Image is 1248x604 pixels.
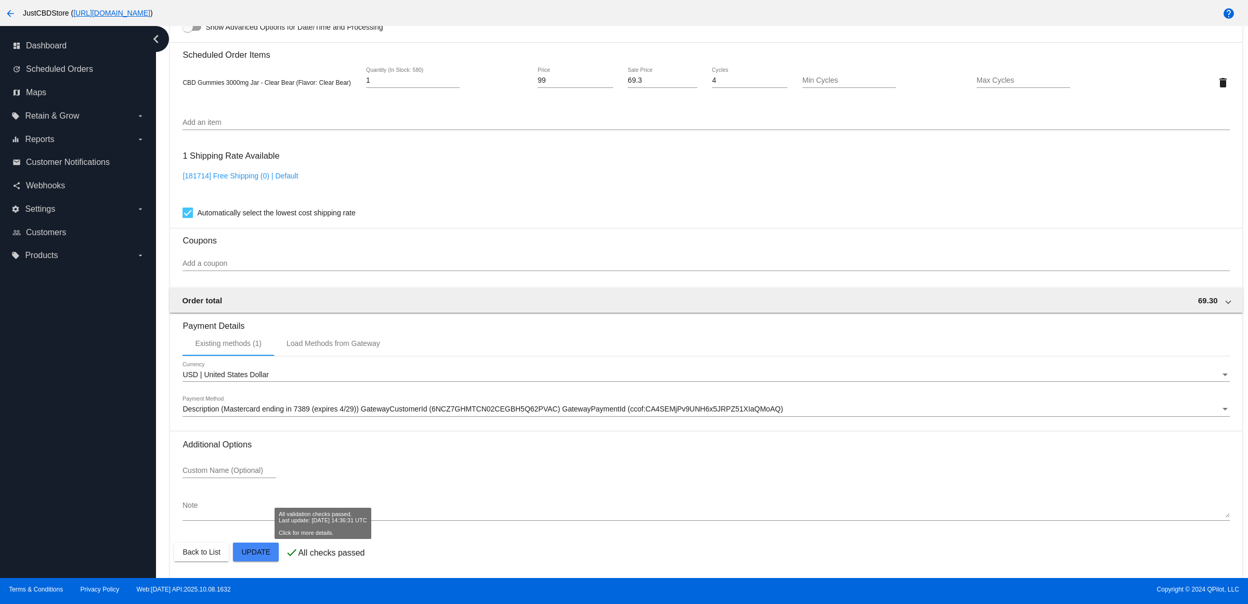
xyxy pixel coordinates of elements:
[633,586,1239,593] span: Copyright © 2024 QPilot, LLC
[366,76,460,85] input: Quantity (In Stock: 580)
[26,181,65,190] span: Webhooks
[1198,296,1218,305] span: 69.30
[287,339,380,348] div: Load Methods from Gateway
[1223,7,1235,20] mat-icon: help
[628,76,697,85] input: Sale Price
[136,112,145,120] i: arrow_drop_down
[12,65,21,73] i: update
[25,251,58,260] span: Products
[183,370,268,379] span: USD | United States Dollar
[197,207,355,219] span: Automatically select the lowest cost shipping rate
[11,205,20,213] i: settings
[1217,76,1229,89] mat-icon: delete
[183,548,220,556] span: Back to List
[25,135,54,144] span: Reports
[23,9,153,17] span: JustCBDStore ( )
[183,42,1229,60] h3: Scheduled Order Items
[11,251,20,260] i: local_offer
[26,65,93,74] span: Scheduled Orders
[174,543,228,561] button: Back to List
[73,9,150,17] a: [URL][DOMAIN_NAME]
[298,548,365,558] p: All checks passed
[170,288,1242,313] mat-expansion-panel-header: Order total 69.30
[183,440,1229,449] h3: Additional Options
[195,339,262,348] div: Existing methods (1)
[11,135,20,144] i: equalizer
[183,228,1229,246] h3: Coupons
[183,405,783,413] span: Description (Mastercard ending in 7389 (expires 4/29)) GatewayCustomerId (6NCZ7GHMTCN02CEGBH5Q62P...
[12,228,21,237] i: people_outline
[137,586,231,593] a: Web:[DATE] API:2025.10.08.1632
[183,467,276,475] input: Custom Name (Optional)
[9,586,63,593] a: Terms & Conditions
[148,31,164,47] i: chevron_left
[12,182,21,190] i: share
[182,296,222,305] span: Order total
[183,313,1229,331] h3: Payment Details
[233,543,279,561] button: Update
[183,405,1229,414] mat-select: Payment Method
[136,251,145,260] i: arrow_drop_down
[12,37,145,54] a: dashboard Dashboard
[11,112,20,120] i: local_offer
[26,158,110,167] span: Customer Notifications
[183,79,350,86] span: CBD Gummies 3000mg Jar - Clear Bear (Flavor: Clear Bear)
[25,111,79,121] span: Retain & Grow
[285,546,298,559] mat-icon: check
[977,76,1070,85] input: Max Cycles
[136,205,145,213] i: arrow_drop_down
[183,119,1229,127] input: Add an item
[12,224,145,241] a: people_outline Customers
[25,204,55,214] span: Settings
[12,61,145,78] a: update Scheduled Orders
[538,76,613,85] input: Price
[12,84,145,101] a: map Maps
[136,135,145,144] i: arrow_drop_down
[26,88,46,97] span: Maps
[183,172,298,180] a: [181714] Free Shipping (0) | Default
[26,41,67,50] span: Dashboard
[12,158,21,166] i: email
[183,145,279,167] h3: 1 Shipping Rate Available
[802,76,896,85] input: Min Cycles
[12,42,21,50] i: dashboard
[12,177,145,194] a: share Webhooks
[4,7,17,20] mat-icon: arrow_back
[12,154,145,171] a: email Customer Notifications
[183,371,1229,379] mat-select: Currency
[241,548,270,556] span: Update
[12,88,21,97] i: map
[712,76,787,85] input: Cycles
[183,260,1229,268] input: Add a coupon
[26,228,66,237] span: Customers
[81,586,120,593] a: Privacy Policy
[205,22,383,32] span: Show Advanced Options for Date/Time and Processing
